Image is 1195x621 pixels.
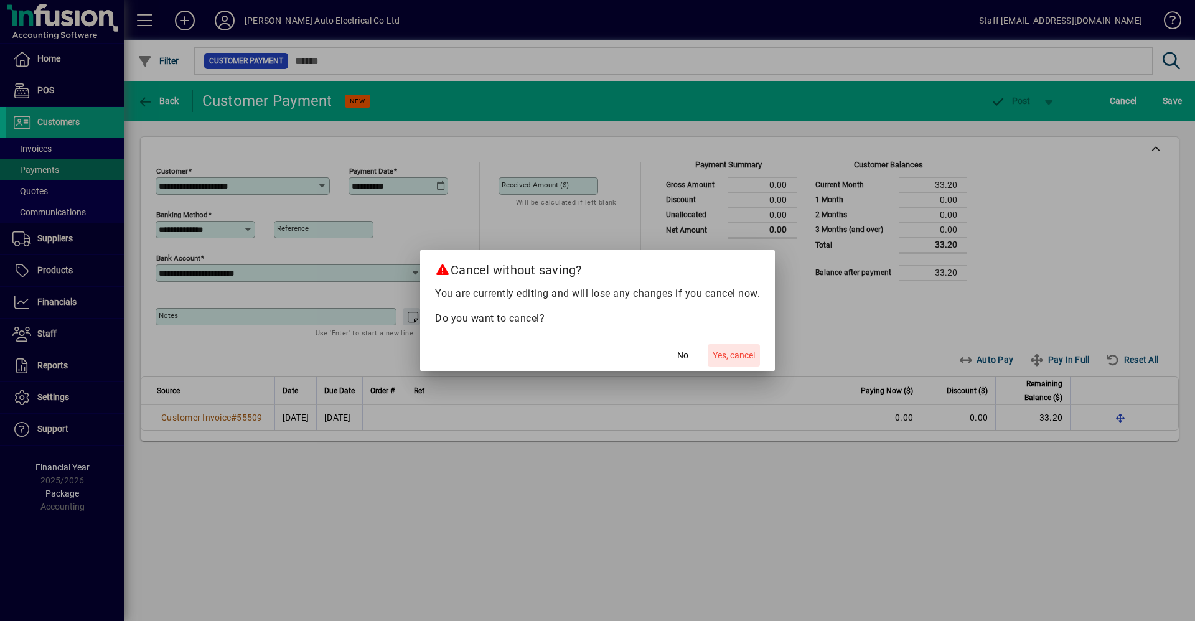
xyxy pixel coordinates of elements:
[677,349,688,362] span: No
[663,344,703,367] button: No
[420,250,775,286] h2: Cancel without saving?
[708,344,760,367] button: Yes, cancel
[435,311,760,326] p: Do you want to cancel?
[435,286,760,301] p: You are currently editing and will lose any changes if you cancel now.
[713,349,755,362] span: Yes, cancel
